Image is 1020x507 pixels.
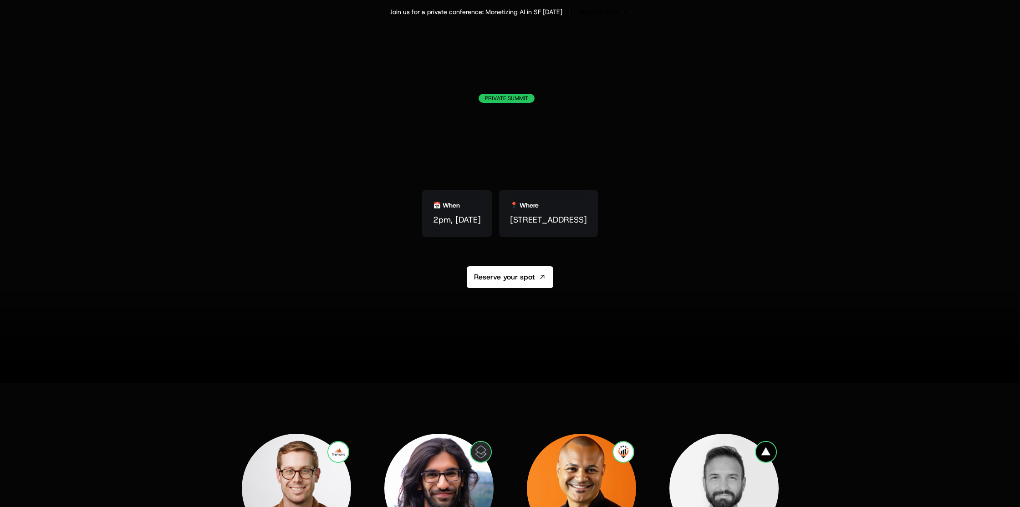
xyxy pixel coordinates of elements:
span: Register Now [580,7,619,16]
img: Clay, Superhuman, GPT Zero & more [470,441,492,463]
div: Join us for a private conference: Monetizing AI in SF [DATE] [390,7,562,16]
img: Growth Unhinged and Tremont VC [327,441,349,463]
span: 2pm, [DATE] [433,213,481,226]
a: Reserve your spot [467,266,553,288]
div: Private Summit [479,94,535,103]
img: Vercel [755,441,777,463]
div: 📍 Where [510,201,539,210]
span: [STREET_ADDRESS] [510,213,587,226]
img: Pricing I/O [612,441,634,463]
div: 📅 When [433,201,460,210]
a: [object Object] [577,5,631,18]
